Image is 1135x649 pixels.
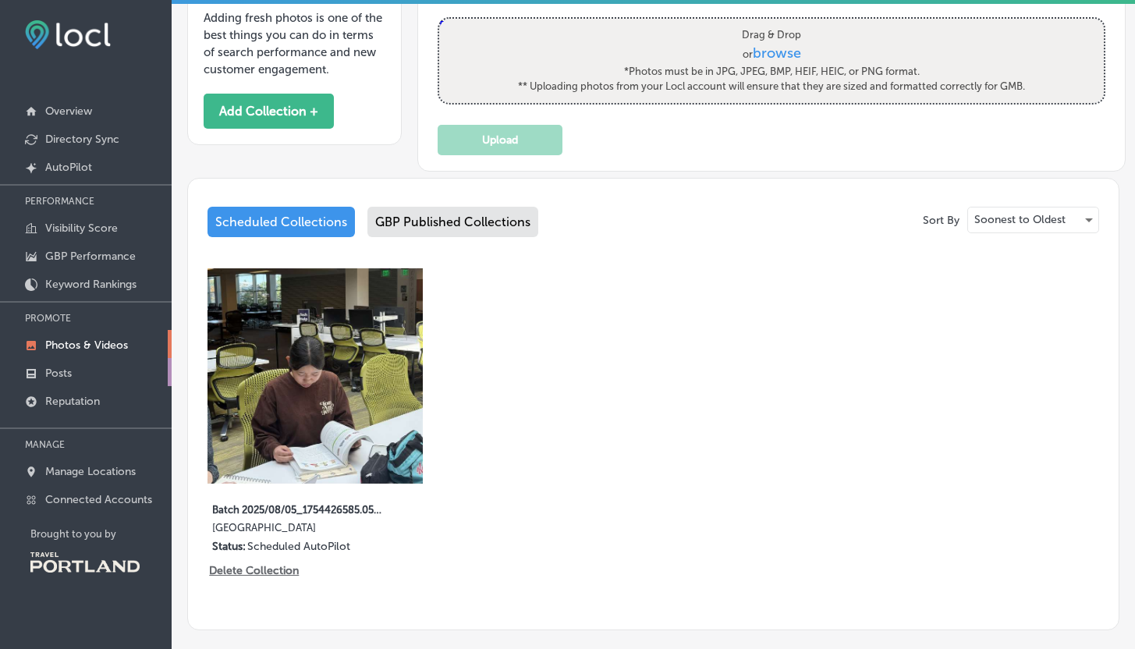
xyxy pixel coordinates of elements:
[25,20,111,49] img: fda3e92497d09a02dc62c9cd864e3231.png
[247,540,350,553] p: Scheduled AutoPilot
[45,367,72,380] p: Posts
[207,207,355,237] div: Scheduled Collections
[513,23,1030,100] label: Drag & Drop or *Photos must be in JPG, JPEG, BMP, HEIF, HEIC, or PNG format. ** Uploading photos ...
[752,44,800,62] span: browse
[207,268,423,484] img: Collection thumbnail
[204,94,334,129] button: Add Collection +
[212,540,246,553] p: Status:
[209,564,297,577] p: Delete Collection
[30,528,172,540] p: Brought to you by
[204,9,385,78] p: Adding fresh photos is one of the best things you can do in terms of search performance and new c...
[45,395,100,408] p: Reputation
[45,465,136,478] p: Manage Locations
[367,207,538,237] div: GBP Published Collections
[45,105,92,118] p: Overview
[45,133,119,146] p: Directory Sync
[45,161,92,174] p: AutoPilot
[45,278,137,291] p: Keyword Rankings
[45,493,152,506] p: Connected Accounts
[212,495,382,522] label: Batch 2025/08/05_1754426585.0506105
[923,214,959,227] p: Sort By
[212,522,382,540] label: [GEOGRAPHIC_DATA]
[438,125,562,155] button: Upload
[45,250,136,263] p: GBP Performance
[45,222,118,235] p: Visibility Score
[968,207,1098,232] div: Soonest to Oldest
[974,212,1066,227] p: Soonest to Oldest
[45,339,128,352] p: Photos & Videos
[30,552,140,573] img: Travel Portland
